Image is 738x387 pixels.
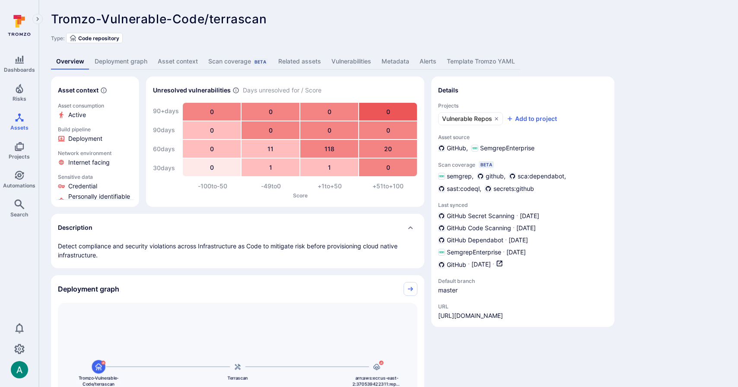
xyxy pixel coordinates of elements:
span: Default branch [438,278,507,284]
span: Type: [51,35,64,41]
a: [URL][DOMAIN_NAME] [438,311,503,320]
h2: Details [438,86,458,95]
div: 0 [183,103,241,121]
li: Active [58,111,132,119]
div: GitHub [438,144,466,152]
p: · [513,224,515,232]
div: secrets:github [485,184,534,193]
a: Click to view evidence [56,124,134,145]
div: 0 [183,159,241,176]
a: Related assets [273,54,326,70]
div: 0 [242,121,299,139]
div: 0 [359,159,417,176]
a: Overview [51,54,89,70]
a: Click to view evidence [56,148,134,168]
div: 20 [359,140,417,158]
svg: Automatically discovered context associated with the asset [100,87,107,94]
span: URL [438,303,503,310]
p: · [505,236,507,244]
span: Vulnerable Repos [442,114,492,123]
div: 0 [183,121,241,139]
div: 0 [300,121,358,139]
div: Collapse [51,275,424,303]
a: Template Tromzo YAML [442,54,520,70]
div: Detect compliance and security violations across Infrastructure as Code to mitigate risk before p... [58,241,417,260]
span: master [438,286,507,295]
h2: Asset context [58,86,99,95]
div: Beta [479,161,494,168]
div: 0 [242,103,299,121]
span: Scan coverage [438,162,475,168]
p: Network environment [58,150,132,156]
p: Sensitive data [58,174,132,180]
span: SemgrepEnterprise [447,248,501,257]
p: Build pipeline [58,126,132,133]
div: 0 [359,103,417,121]
span: Automations [3,182,35,189]
a: Click to view evidence [56,101,134,121]
p: · [503,248,505,257]
span: [DATE] [520,212,539,220]
span: Number of vulnerabilities in status ‘Open’ ‘Triaged’ and ‘In process’ divided by score and scanne... [232,86,239,95]
span: [DATE] [506,248,526,257]
div: -100 to -50 [183,182,242,190]
div: Asset tabs [51,54,726,70]
span: [DATE] [471,260,491,269]
a: Open in GitHub dashboard [496,260,503,269]
span: GitHub Dependabot [447,236,503,244]
div: 0 [183,140,241,158]
a: Alerts [414,54,442,70]
div: 30 days [153,159,179,177]
div: 118 [300,140,358,158]
span: Last synced [438,202,608,208]
a: Vulnerabilities [326,54,376,70]
a: Vulnerable Repos [438,112,503,125]
li: Credential [58,182,132,190]
span: Code repository [78,35,119,41]
div: 0 [359,121,417,139]
span: [DATE] [509,236,528,244]
div: +1 to +50 [300,182,359,190]
li: Internet facing [58,158,132,167]
span: Terrascan [227,375,248,381]
div: github [477,171,504,181]
div: SemgrepEnterprise [471,144,534,152]
img: ACg8ocLSa5mPYBaXNx3eFu_EmspyJX0laNWN7cXOFirfQ7srZveEpg=s96-c [11,361,28,378]
span: Dashboards [4,67,35,73]
h2: Unresolved vulnerabilities [153,86,231,95]
span: Search [10,211,28,218]
p: · [493,260,494,269]
span: Tromzo-Vulnerable-Code/terrascan [51,12,267,26]
a: Click to view evidence [56,172,134,211]
a: Asset context [153,54,203,70]
span: Assets [10,124,29,131]
div: Beta [253,58,268,65]
span: Projects [9,153,30,160]
div: sast:codeql [438,184,480,193]
span: Risks [13,95,26,102]
div: 90 days [153,121,179,139]
span: GitHub Code Scanning [447,224,511,232]
div: 0 [300,103,358,121]
div: 1 [242,159,299,176]
div: Arjan Dehar [11,361,28,378]
li: Deployment [58,134,132,143]
span: Asset source [438,134,608,140]
span: GitHub [447,260,466,269]
div: 90+ days [153,102,179,120]
div: Collapse description [51,214,424,241]
div: Scan coverage [208,57,268,66]
a: Deployment graph [89,54,153,70]
p: · [468,260,470,269]
div: +51 to +100 [359,182,418,190]
p: Score [183,192,417,199]
h2: Description [58,223,92,232]
div: 60 days [153,140,179,158]
div: sca:dependabot [509,171,564,181]
a: Metadata [376,54,414,70]
div: 1 [300,159,358,176]
span: Days unresolved for / Score [243,86,321,95]
span: [DATE] [516,224,536,232]
div: 11 [242,140,299,158]
button: Expand navigation menu [32,14,43,24]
